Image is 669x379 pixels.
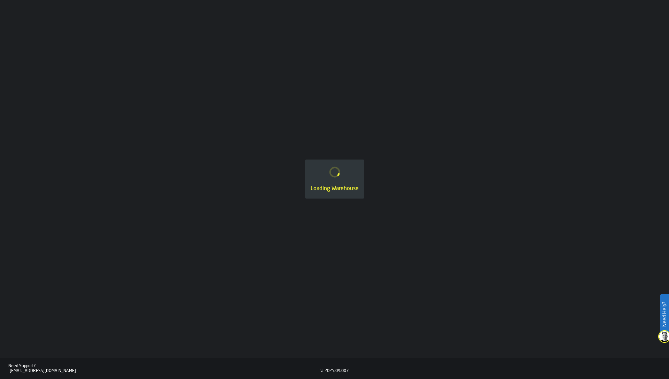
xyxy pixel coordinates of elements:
[8,364,320,373] a: Need Support?[EMAIL_ADDRESS][DOMAIN_NAME]
[325,369,349,373] div: 2025.09.007
[311,185,359,193] div: Loading Warehouse
[8,364,320,369] div: Need Support?
[320,369,323,373] div: v.
[10,369,320,373] div: [EMAIL_ADDRESS][DOMAIN_NAME]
